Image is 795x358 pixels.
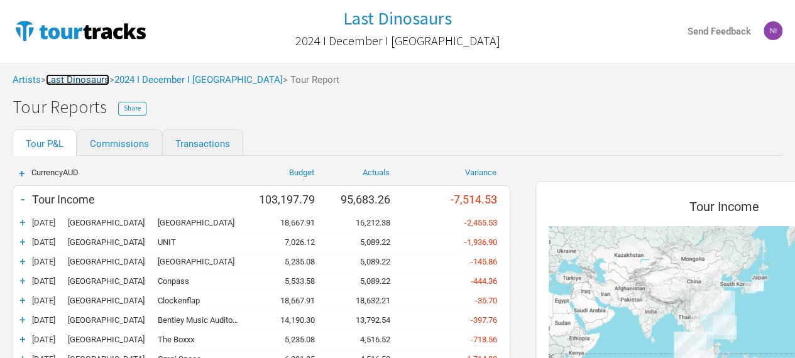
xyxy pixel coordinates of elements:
div: Capitol Theatre [158,218,252,227]
div: Beijing (4,516.53) [711,271,721,281]
div: + [13,313,32,326]
a: Artists [13,74,41,85]
div: + [13,274,32,287]
div: Hong Kong (18,632.21) [691,291,735,335]
div: 7,026.12 [252,237,327,247]
span: > [41,75,109,85]
span: -2,455.53 [464,218,497,227]
div: - [13,190,32,208]
div: Kuala Lumpur [32,315,158,325]
img: TourTracks [13,18,148,43]
a: Actuals [363,168,390,177]
div: Tokyo (5,089.22) [752,279,764,291]
h2: 2024 I December I [GEOGRAPHIC_DATA] [295,34,500,48]
span: [DATE] [32,315,55,325]
div: + [13,216,32,229]
div: Tokyo [32,237,158,247]
div: + [13,294,32,306]
span: Share [124,104,141,112]
span: > [109,75,283,85]
div: Conpass [158,276,252,286]
div: UNIT [158,237,252,247]
a: Tour P&L [13,129,77,156]
div: + [13,168,31,179]
span: -397.76 [471,315,497,325]
div: Hong Kong [32,296,158,305]
div: 5,089.22 [327,257,403,266]
span: [DATE] [32,296,55,305]
div: 16,212.38 [327,218,403,227]
div: Bentley Music Auditorium [158,315,252,325]
div: + [13,236,32,248]
strong: Send Feedback [688,26,751,37]
a: Variance [465,168,496,177]
div: 95,683.26 [327,193,403,206]
a: Last Dinosaurs [343,9,452,28]
span: [DATE] [32,218,55,227]
div: Yokohama, Kanagawa (5,089.22) [752,280,764,291]
span: Currency AUD [31,168,79,177]
div: Tour Income [32,193,252,206]
div: Singapore [32,218,158,227]
div: 5,089.22 [327,237,403,247]
div: 18,667.91 [252,296,327,305]
h1: Last Dinosaurs [343,7,452,30]
span: -444.36 [471,276,497,286]
div: Yokohama [32,257,158,266]
span: -35.70 [475,296,497,305]
span: -145.86 [471,257,497,266]
div: Metro Manila (10,566.10) [713,315,737,339]
div: + [13,255,32,268]
div: 5,235.08 [252,335,327,344]
div: The Boxxx [158,335,252,344]
div: + [13,333,32,345]
span: [DATE] [32,257,55,266]
a: Budget [289,168,314,177]
div: BB Street [158,257,252,266]
div: Clockenflap [158,296,252,305]
span: [DATE] [32,237,55,247]
div: 13,792.54 [327,315,403,325]
div: Osaka (5,089.22) [745,282,756,293]
div: 103,197.79 [252,193,327,206]
div: 5,533.58 [252,276,327,286]
span: -1,936.90 [464,237,497,247]
button: Share [118,102,146,116]
div: 5,235.08 [252,257,327,266]
div: 14,190.30 [252,315,327,325]
span: > Tour Report [283,75,339,85]
div: 18,667.91 [252,218,327,227]
span: [DATE] [32,276,55,286]
span: -718.56 [471,335,497,344]
div: Shanghai [32,335,158,344]
img: Nicolas [764,21,782,40]
div: 5,089.22 [327,276,403,286]
a: Last Dinosaurs [46,74,109,85]
div: Shanghai (4,516.52) [721,290,730,299]
span: [DATE] [32,335,55,344]
h1: Tour Reports [13,97,146,117]
a: Commissions [77,129,162,156]
a: 2024 I December I [GEOGRAPHIC_DATA] [114,74,283,85]
div: 4,516.52 [327,335,403,344]
div: Osaka [32,276,158,286]
a: Transactions [162,129,243,156]
a: 2024 I December I [GEOGRAPHIC_DATA] [295,28,500,54]
div: 18,632.21 [327,296,403,305]
span: -7,514.53 [451,193,497,206]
